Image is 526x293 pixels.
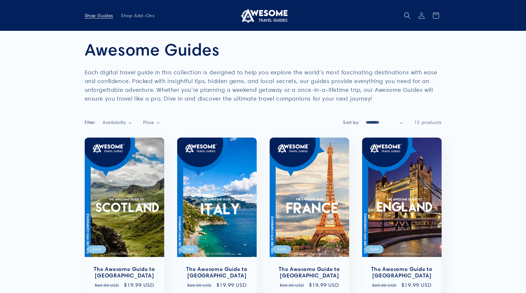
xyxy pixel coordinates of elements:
p: Each digital travel guide in this collection is designed to help you explore the world's most fas... [85,68,442,103]
a: The Awesome Guide to [GEOGRAPHIC_DATA] [369,266,435,279]
a: The Awesome Guide to [GEOGRAPHIC_DATA] [184,266,250,279]
span: Price [143,119,154,125]
summary: Availability (0 selected) [103,119,131,126]
span: 12 products [414,119,442,125]
label: Sort by: [343,119,359,125]
span: Shop Add-Ons [121,13,154,18]
a: Shop Add-Ons [117,9,158,22]
a: The Awesome Guide to [GEOGRAPHIC_DATA] [91,266,158,279]
h1: Awesome Guides [85,39,442,60]
a: The Awesome Guide to [GEOGRAPHIC_DATA] [276,266,343,279]
h2: Filter: [85,119,96,126]
span: Shop Guides [85,13,114,18]
a: Shop Guides [81,9,117,22]
img: Awesome Travel Guides [239,8,287,23]
summary: Search [400,8,414,23]
a: Awesome Travel Guides [236,5,290,26]
summary: Price [143,119,160,126]
span: Availability [103,119,126,125]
